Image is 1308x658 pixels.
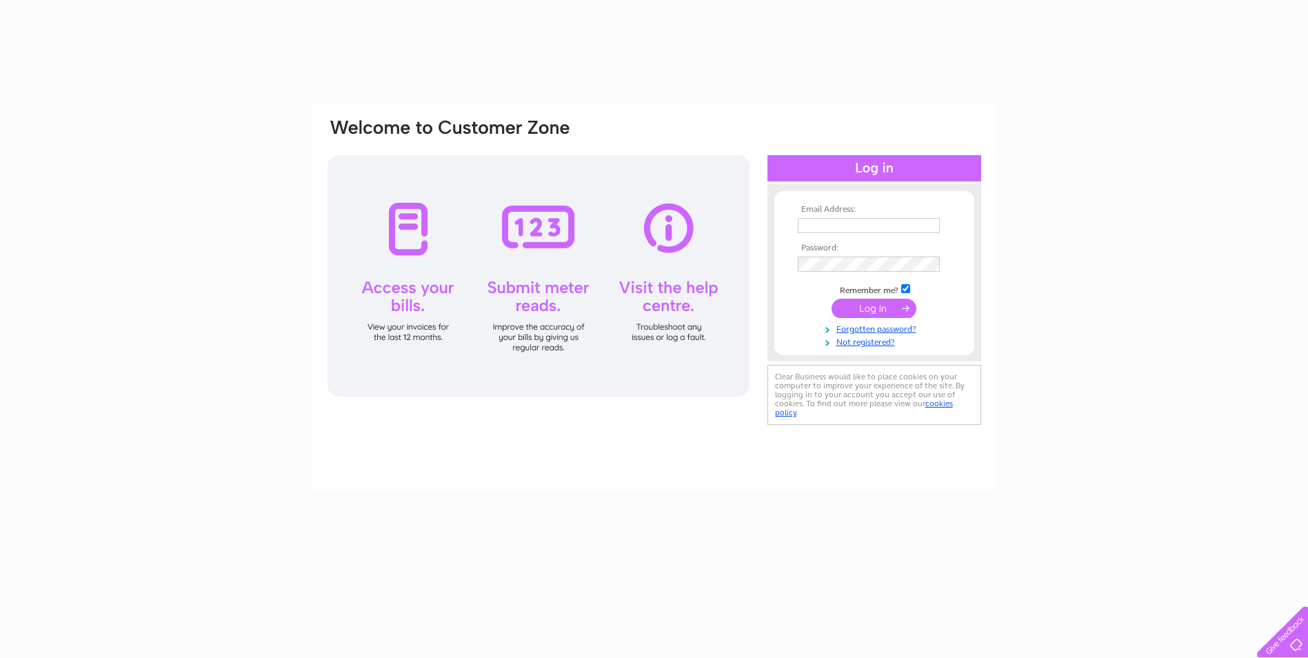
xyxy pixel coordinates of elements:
[798,335,954,348] a: Not registered?
[794,282,954,296] td: Remember me?
[775,399,953,417] a: cookies policy
[798,321,954,335] a: Forgotten password?
[832,299,916,318] input: Submit
[794,243,954,253] th: Password:
[794,205,954,215] th: Email Address:
[767,365,981,425] div: Clear Business would like to place cookies on your computer to improve your experience of the sit...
